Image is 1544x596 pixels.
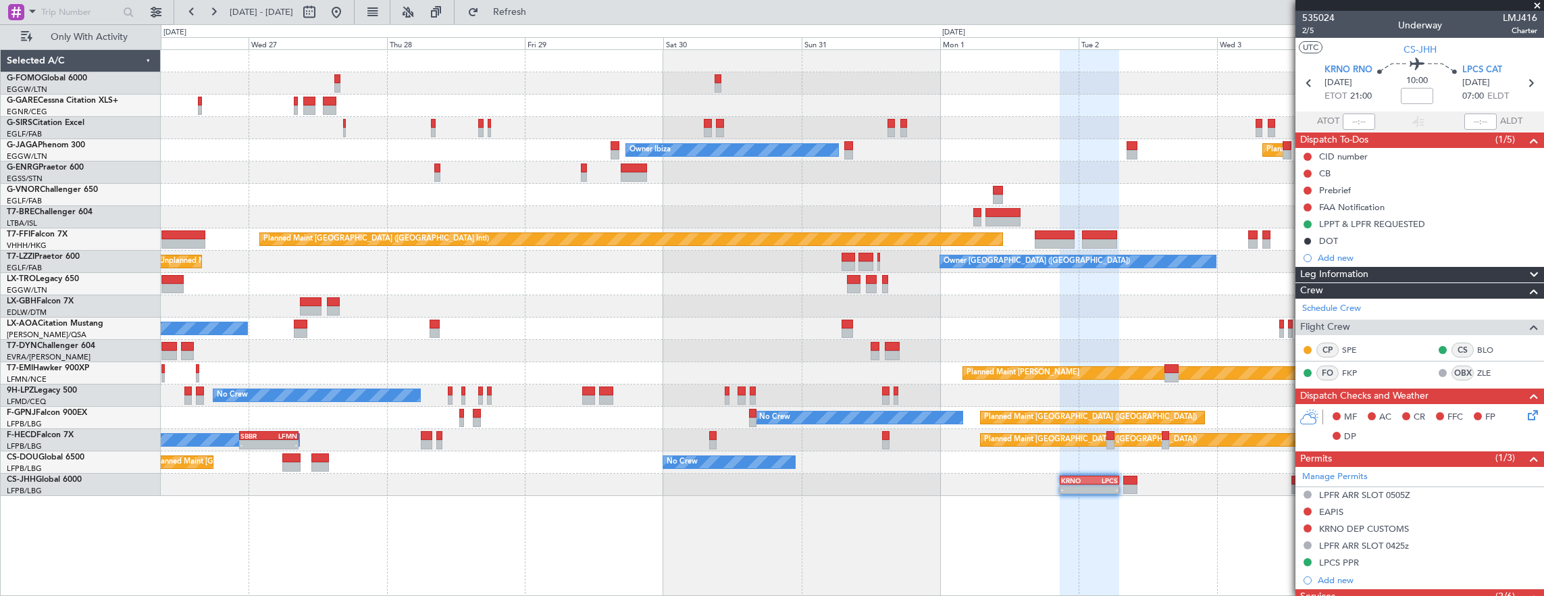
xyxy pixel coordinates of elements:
span: T7-DYN [7,342,37,350]
span: MF [1344,411,1357,424]
div: Fri 29 [525,37,663,49]
a: LFMD/CEQ [7,397,46,407]
span: CS-JHH [7,476,36,484]
div: Mon 1 [940,37,1079,49]
a: LX-GBHFalcon 7X [7,297,74,305]
span: ELDT [1487,90,1509,103]
div: Planned Maint [GEOGRAPHIC_DATA] ([GEOGRAPHIC_DATA]) [984,430,1197,450]
span: T7-FFI [7,230,30,239]
span: AC [1379,411,1391,424]
a: G-VNORChallenger 650 [7,186,98,194]
span: [DATE] [1324,76,1352,90]
a: BLO [1477,344,1508,356]
span: F-HECD [7,431,36,439]
div: Owner [GEOGRAPHIC_DATA] ([GEOGRAPHIC_DATA]) [944,251,1130,272]
div: CP [1316,343,1339,357]
span: Refresh [482,7,538,17]
span: LX-AOA [7,320,38,328]
input: Trip Number [41,2,119,22]
a: EGSS/STN [7,174,43,184]
span: Permits [1300,451,1332,467]
a: LFMN/NCE [7,374,47,384]
span: F-GPNJ [7,409,36,417]
div: CB [1319,168,1331,179]
a: CS-JHHGlobal 6000 [7,476,82,484]
a: T7-FFIFalcon 7X [7,230,68,239]
a: G-GARECessna Citation XLS+ [7,97,118,105]
a: G-ENRGPraetor 600 [7,164,84,172]
div: Planned Maint [GEOGRAPHIC_DATA] ([GEOGRAPHIC_DATA] Intl) [263,229,489,249]
div: OBX [1451,366,1474,380]
span: G-SIRS [7,119,32,127]
span: CS-DOU [7,453,38,462]
span: LMJ416 [1503,11,1537,25]
span: T7-LZZI [7,253,34,261]
span: Crew [1300,283,1323,299]
span: Leg Information [1300,267,1368,282]
span: LPCS CAT [1462,64,1502,77]
a: G-FOMOGlobal 6000 [7,74,87,82]
span: 10:00 [1406,74,1428,88]
span: 2/5 [1302,25,1335,36]
div: Prebrief [1319,184,1351,196]
a: F-HECDFalcon 7X [7,431,74,439]
div: LPFR ARR SLOT 0425z [1319,540,1409,551]
a: T7-BREChallenger 604 [7,208,93,216]
div: Sun 31 [802,37,940,49]
span: G-VNOR [7,186,40,194]
a: EGGW/LTN [7,151,47,162]
a: T7-DYNChallenger 604 [7,342,95,350]
span: [DATE] - [DATE] [230,6,293,18]
span: LX-TRO [7,275,36,283]
div: FAA Notification [1319,201,1385,213]
a: CS-DOUGlobal 6500 [7,453,84,462]
span: (1/5) [1495,132,1515,147]
div: Planned Maint [GEOGRAPHIC_DATA] ([GEOGRAPHIC_DATA]) [1266,140,1479,160]
span: Dispatch Checks and Weather [1300,389,1429,404]
span: G-JAGA [7,141,38,149]
div: - [269,441,297,449]
a: LTBA/ISL [7,218,37,228]
span: 21:00 [1350,90,1372,103]
a: SPE [1342,344,1372,356]
a: LFPB/LBG [7,464,42,474]
a: F-GPNJFalcon 900EX [7,409,87,417]
a: EGGW/LTN [7,285,47,295]
span: ALDT [1500,115,1522,128]
span: G-FOMO [7,74,41,82]
div: SBBR [240,432,269,440]
span: FP [1485,411,1495,424]
div: LFMN [269,432,297,440]
div: Planned Maint [PERSON_NAME] [967,363,1079,383]
div: [DATE] [942,27,965,39]
span: Dispatch To-Dos [1300,132,1368,148]
span: ETOT [1324,90,1347,103]
a: LFPB/LBG [7,486,42,496]
span: KRNO RNO [1324,64,1372,77]
div: LPCS [1089,476,1118,485]
a: [PERSON_NAME]/QSA [7,330,86,340]
a: LFPB/LBG [7,441,42,451]
div: Planned Maint [GEOGRAPHIC_DATA] ([GEOGRAPHIC_DATA]) [984,407,1197,428]
button: Refresh [461,1,542,23]
div: LPCS PPR [1319,557,1359,568]
div: CS [1451,343,1474,357]
span: Flight Crew [1300,320,1350,335]
a: Schedule Crew [1302,302,1361,316]
div: No Crew [667,452,698,472]
a: 9H-LPZLegacy 500 [7,387,77,395]
div: No Crew [217,385,248,405]
a: T7-EMIHawker 900XP [7,364,89,372]
span: LX-GBH [7,297,36,305]
a: EDLW/DTM [7,307,47,318]
a: LX-AOACitation Mustang [7,320,103,328]
span: (1/3) [1495,451,1515,465]
a: FKP [1342,367,1372,379]
a: VHHH/HKG [7,241,47,251]
span: G-ENRG [7,164,38,172]
div: Add new [1318,574,1537,586]
div: Wed 3 [1217,37,1356,49]
div: Wed 27 [249,37,387,49]
div: - [1089,485,1118,493]
a: Manage Permits [1302,470,1368,484]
